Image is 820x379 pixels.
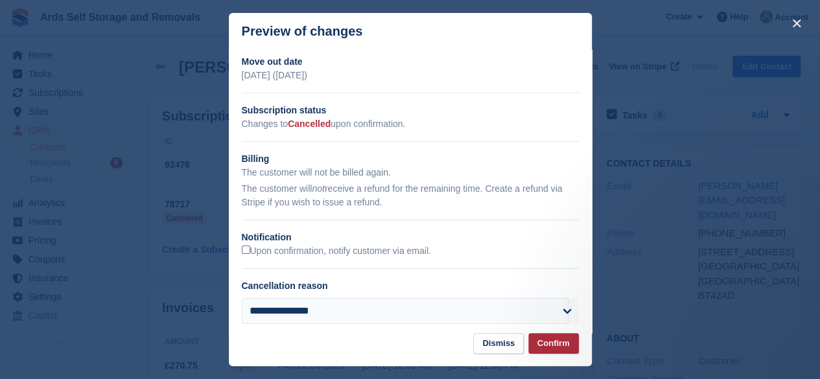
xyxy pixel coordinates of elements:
[242,152,579,166] h2: Billing
[242,231,579,244] h2: Notification
[242,24,363,39] p: Preview of changes
[242,117,579,131] p: Changes to upon confirmation.
[242,55,579,69] h2: Move out date
[242,104,579,117] h2: Subscription status
[786,13,807,34] button: close
[242,246,250,254] input: Upon confirmation, notify customer via email.
[473,333,524,354] button: Dismiss
[528,333,579,354] button: Confirm
[242,166,579,179] p: The customer will not be billed again.
[312,183,324,194] em: not
[242,281,328,291] label: Cancellation reason
[288,119,331,129] span: Cancelled
[242,182,579,209] p: The customer will receive a refund for the remaining time. Create a refund via Stripe if you wish...
[242,69,579,82] p: [DATE] ([DATE])
[242,246,431,257] label: Upon confirmation, notify customer via email.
